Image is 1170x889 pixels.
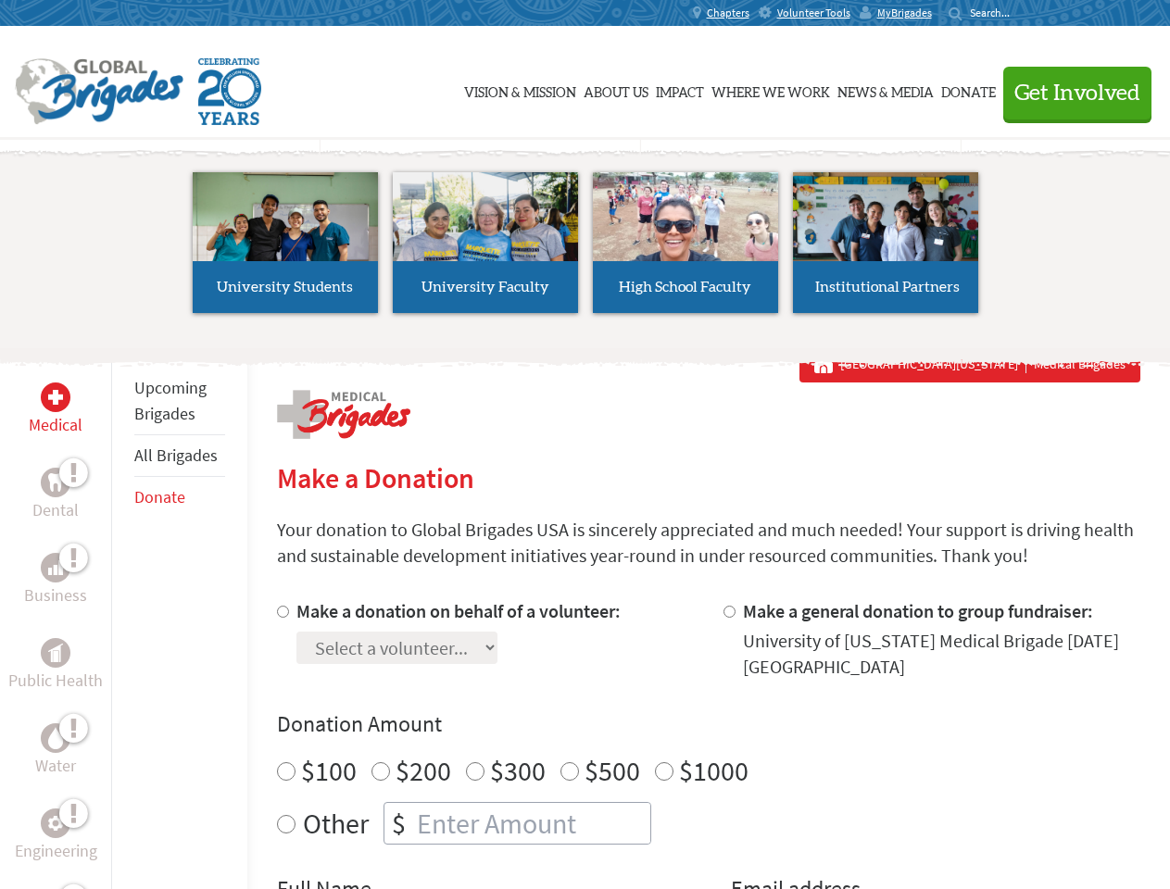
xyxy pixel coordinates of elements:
[1014,82,1140,105] span: Get Involved
[32,468,79,523] a: DentalDental
[393,172,578,296] img: menu_brigades_submenu_2.jpg
[277,709,1140,739] h4: Donation Amount
[303,802,369,845] label: Other
[413,803,650,844] input: Enter Amount
[396,753,451,788] label: $200
[217,280,353,294] span: University Students
[585,753,640,788] label: $500
[48,644,63,662] img: Public Health
[296,599,621,622] label: Make a donation on behalf of a volunteer:
[15,838,97,864] p: Engineering
[8,638,103,694] a: Public HealthPublic Health
[41,468,70,497] div: Dental
[277,461,1140,495] h2: Make a Donation
[743,628,1140,680] div: University of [US_STATE] Medical Brigade [DATE] [GEOGRAPHIC_DATA]
[707,6,749,20] span: Chapters
[593,172,778,313] a: High School Faculty
[48,727,63,748] img: Water
[29,412,82,438] p: Medical
[48,816,63,831] img: Engineering
[134,477,225,518] li: Donate
[48,560,63,575] img: Business
[41,382,70,412] div: Medical
[464,44,576,136] a: Vision & Mission
[490,753,546,788] label: $300
[35,753,76,779] p: Water
[1003,67,1151,119] button: Get Involved
[24,553,87,608] a: BusinessBusiness
[421,280,549,294] span: University Faculty
[277,390,410,439] img: logo-medical.png
[134,486,185,507] a: Donate
[777,6,850,20] span: Volunteer Tools
[815,280,960,294] span: Institutional Partners
[384,803,413,844] div: $
[941,44,996,136] a: Donate
[41,808,70,838] div: Engineering
[711,44,830,136] a: Where We Work
[793,172,978,313] a: Institutional Partners
[193,172,378,313] a: University Students
[134,444,218,466] a: All Brigades
[41,638,70,668] div: Public Health
[393,172,578,313] a: University Faculty
[32,497,79,523] p: Dental
[8,668,103,694] p: Public Health
[48,473,63,491] img: Dental
[193,172,378,295] img: menu_brigades_submenu_1.jpg
[198,58,261,125] img: Global Brigades Celebrating 20 Years
[619,280,751,294] span: High School Faculty
[837,44,934,136] a: News & Media
[41,723,70,753] div: Water
[15,808,97,864] a: EngineeringEngineering
[656,44,704,136] a: Impact
[970,6,1023,19] input: Search...
[743,599,1093,622] label: Make a general donation to group fundraiser:
[24,582,87,608] p: Business
[593,172,778,262] img: menu_brigades_submenu_3.jpg
[679,753,749,788] label: $1000
[877,6,932,20] span: MyBrigades
[134,368,225,435] li: Upcoming Brigades
[35,723,76,779] a: WaterWater
[15,58,183,125] img: Global Brigades Logo
[793,172,978,295] img: menu_brigades_submenu_4.jpg
[301,753,357,788] label: $100
[29,382,82,438] a: MedicalMedical
[584,44,648,136] a: About Us
[48,390,63,405] img: Medical
[277,517,1140,569] p: Your donation to Global Brigades USA is sincerely appreciated and much needed! Your support is dr...
[134,435,225,477] li: All Brigades
[134,377,207,424] a: Upcoming Brigades
[41,553,70,582] div: Business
